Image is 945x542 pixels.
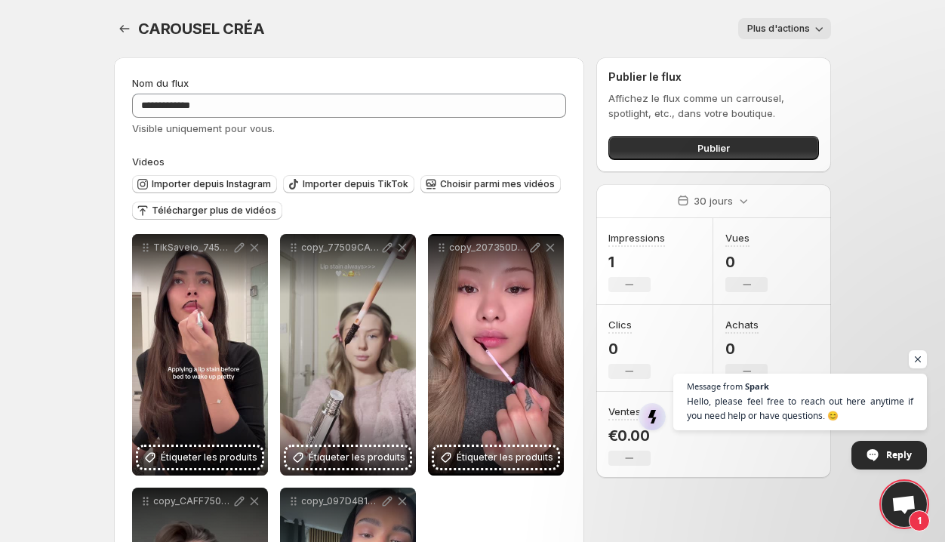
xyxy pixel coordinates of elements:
[161,450,257,465] span: Étiqueter les produits
[132,234,268,476] div: TikSaveio_7456863909996170527-hdÉtiqueter les produits
[457,450,553,465] span: Étiqueter les produits
[608,91,819,121] p: Affichez le flux comme un carrousel, spotlight, etc., dans votre boutique.
[725,317,759,332] h3: Achats
[132,77,189,89] span: Nom du flux
[608,340,651,358] p: 0
[608,69,819,85] h2: Publier le flux
[153,242,232,254] p: TikSaveio_7456863909996170527-hd
[738,18,831,39] button: Plus d'actions
[428,234,564,476] div: copy_207350DA-5ADD-4E88-A62D-4DF0CC46329DÉtiqueter les produits
[440,178,555,190] span: Choisir parmi mes vidéos
[286,447,410,468] button: Étiqueter les produits
[449,242,528,254] p: copy_207350DA-5ADD-4E88-A62D-4DF0CC46329D
[138,447,262,468] button: Étiqueter les produits
[697,140,730,156] span: Publier
[309,450,405,465] span: Étiqueter les produits
[608,404,641,419] h3: Ventes
[882,482,927,527] div: Open chat
[303,178,408,190] span: Importer depuis TikTok
[301,495,380,507] p: copy_097D4B15-8C57-4804-A91B-9910C1316E98
[725,253,768,271] p: 0
[301,242,380,254] p: copy_77509CAB-0CC3-49BB-924A-66E9C087CC8A
[283,175,414,193] button: Importer depuis TikTok
[114,18,135,39] button: Paramètres
[153,495,232,507] p: copy_CAFF7509-B850-47BE-B589-E562C1802DFA
[725,230,750,245] h3: Vues
[608,427,651,445] p: €0.00
[434,447,558,468] button: Étiqueter les produits
[694,193,733,208] p: 30 jours
[132,122,275,134] span: Visible uniquement pour vous.
[745,382,769,390] span: Spark
[909,510,930,531] span: 1
[608,230,665,245] h3: Impressions
[152,178,271,190] span: Importer depuis Instagram
[132,202,282,220] button: Télécharger plus de vidéos
[280,234,416,476] div: copy_77509CAB-0CC3-49BB-924A-66E9C087CC8AÉtiqueter les produits
[886,442,912,468] span: Reply
[687,394,913,423] span: Hello, please feel free to reach out here anytime if you need help or have questions. 😊
[138,20,264,38] span: CAROUSEL CRÉA
[747,23,810,35] span: Plus d'actions
[608,317,632,332] h3: Clics
[608,253,665,271] p: 1
[132,175,277,193] button: Importer depuis Instagram
[725,340,768,358] p: 0
[132,156,165,168] span: Videos
[420,175,561,193] button: Choisir parmi mes vidéos
[152,205,276,217] span: Télécharger plus de vidéos
[687,382,743,390] span: Message from
[608,136,819,160] button: Publier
